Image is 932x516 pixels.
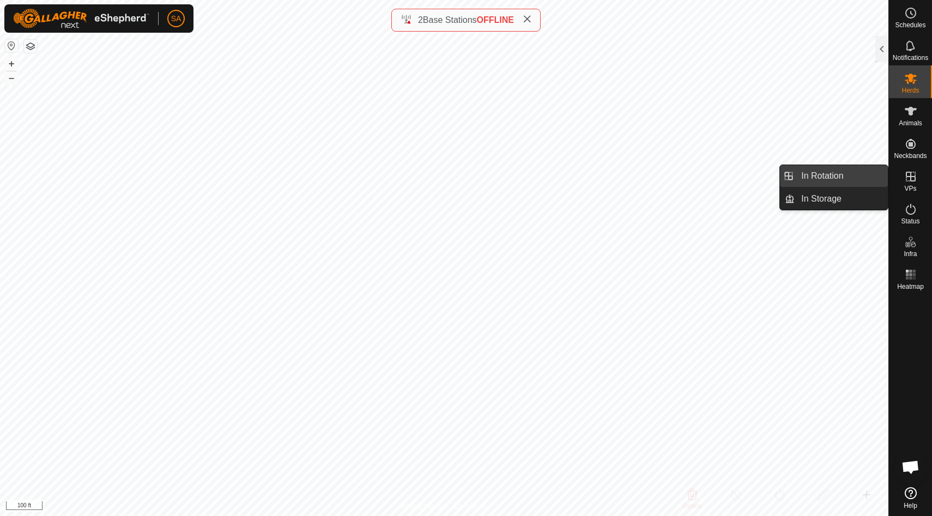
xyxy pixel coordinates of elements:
span: Neckbands [894,153,927,159]
a: In Storage [795,188,888,210]
li: In Storage [780,188,888,210]
a: Help [889,483,932,513]
a: Contact Us [455,502,487,512]
span: OFFLINE [477,15,514,25]
span: In Rotation [801,169,843,183]
span: Schedules [895,22,925,28]
div: Open chat [894,451,927,483]
button: Reset Map [5,39,18,52]
span: Infra [904,251,917,257]
span: Status [901,218,919,224]
a: In Rotation [795,165,888,187]
span: Help [904,502,917,509]
span: Animals [899,120,922,126]
button: Map Layers [24,40,37,53]
span: In Storage [801,192,842,205]
li: In Rotation [780,165,888,187]
img: Gallagher Logo [13,9,149,28]
button: + [5,57,18,70]
span: VPs [904,185,916,192]
span: SA [171,13,181,25]
span: Heatmap [897,283,924,290]
button: – [5,71,18,84]
span: Base Stations [423,15,477,25]
a: Privacy Policy [401,502,442,512]
span: Herds [901,87,919,94]
span: 2 [418,15,423,25]
span: Notifications [893,54,928,61]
